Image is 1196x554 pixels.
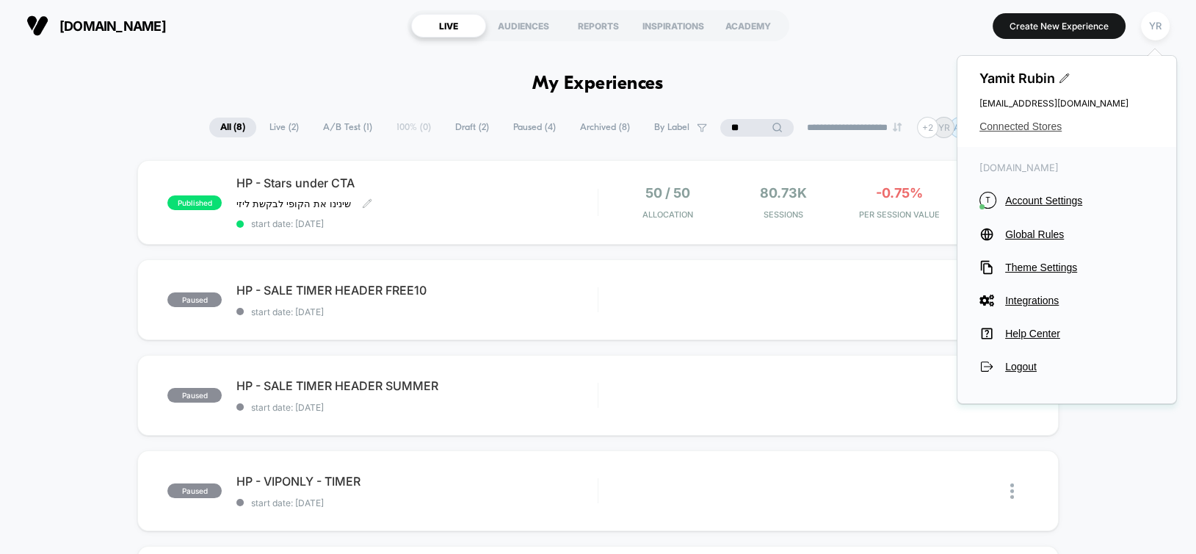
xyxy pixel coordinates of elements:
span: HP - SALE TIMER HEADER FREE10 [236,283,597,298]
span: [EMAIL_ADDRESS][DOMAIN_NAME] [979,98,1154,109]
img: end [893,123,902,132]
span: Theme Settings [1005,262,1154,273]
button: Logout [979,359,1154,374]
h1: My Experiences [532,73,664,95]
span: start date: [DATE] [236,497,597,508]
span: All ( 8 ) [209,118,256,137]
span: HP - VIPONLY - TIMER [236,474,597,489]
span: PER SESSION VALUE [845,209,954,220]
span: A/B Test ( 1 ) [312,118,383,137]
span: Allocation [642,209,693,220]
span: Logout [1005,361,1154,373]
span: HP - Stars under CTA [236,176,597,190]
span: Integrations [1005,295,1154,306]
span: 50 / 50 [645,185,690,201]
span: paused [167,483,222,498]
span: Help Center [1005,328,1154,339]
span: Sessions [729,209,838,220]
div: YR [1141,12,1170,40]
span: [DOMAIN_NAME] [979,162,1154,173]
img: close [1010,483,1014,499]
button: TAccount Settings [979,192,1154,209]
img: Visually logo [26,15,48,37]
span: [DOMAIN_NAME] [59,18,166,34]
span: published [167,195,222,210]
div: AUDIENCES [486,14,561,37]
span: start date: [DATE] [236,218,597,229]
span: Global Rules [1005,229,1154,240]
span: שינינו את הקופי לבקשת ליזי [236,198,351,209]
button: YR [1137,11,1174,41]
span: HP - SALE TIMER HEADER SUMMER [236,378,597,393]
span: paused [167,388,222,403]
div: INSPIRATIONS [636,14,711,37]
p: YR [938,122,950,133]
span: Paused ( 4 ) [502,118,567,137]
span: Live ( 2 ) [258,118,310,137]
span: start date: [DATE] [236,402,597,413]
button: Global Rules [979,227,1154,242]
div: REPORTS [561,14,636,37]
span: 80.73k [760,185,807,201]
span: Yamit Rubin [979,71,1154,86]
span: Account Settings [1005,195,1154,206]
button: Connected Stores [979,120,1154,132]
span: Archived ( 8 ) [569,118,641,137]
span: -0.75% [875,185,922,201]
span: start date: [DATE] [236,306,597,317]
span: Draft ( 2 ) [444,118,500,137]
button: Help Center [979,326,1154,341]
span: paused [167,292,222,307]
div: LIVE [411,14,486,37]
button: Theme Settings [979,260,1154,275]
div: ACADEMY [711,14,786,37]
button: Create New Experience [993,13,1126,39]
button: [DOMAIN_NAME] [22,14,170,37]
i: T [979,192,996,209]
button: Integrations [979,293,1154,308]
span: By Label [654,122,689,133]
div: + 2 [917,117,938,138]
